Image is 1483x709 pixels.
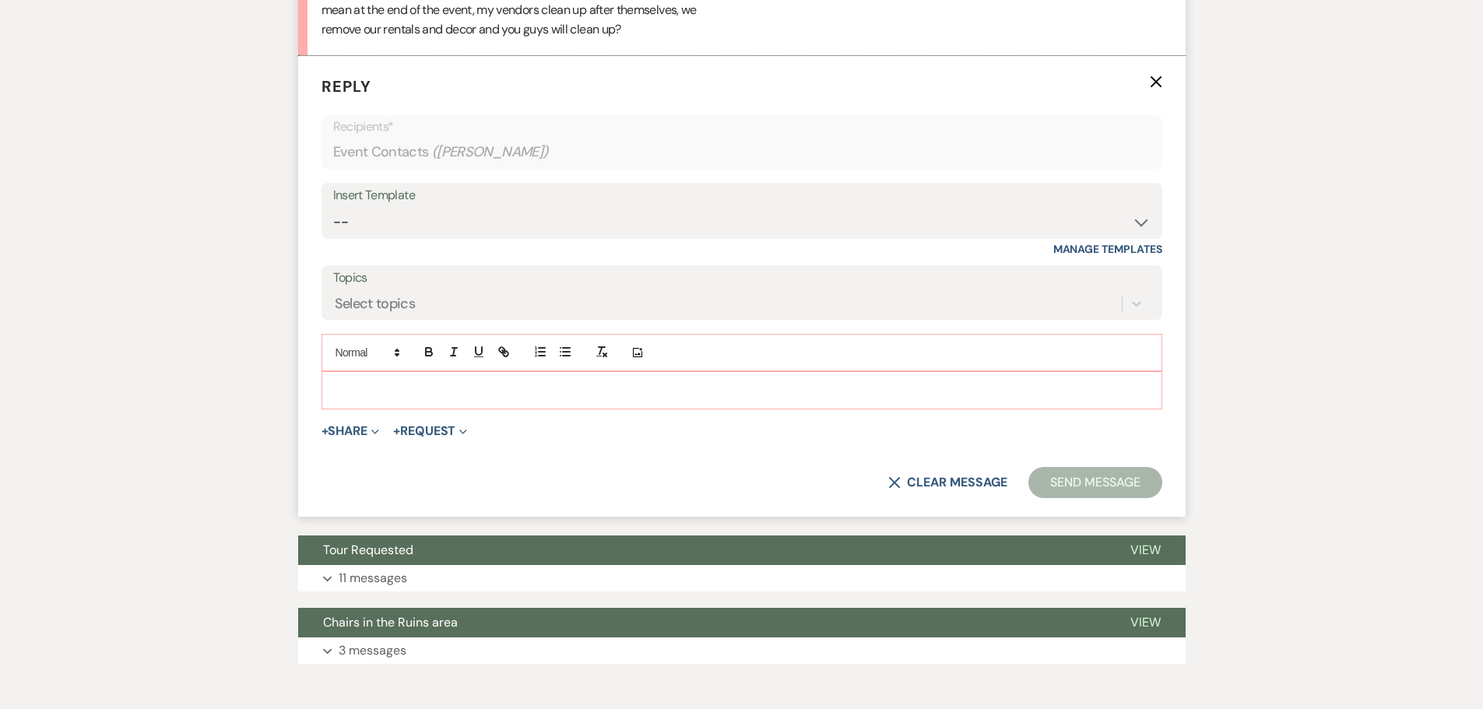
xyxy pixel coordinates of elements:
[322,425,380,437] button: Share
[322,76,371,97] span: Reply
[393,425,400,437] span: +
[298,535,1105,565] button: Tour Requested
[888,476,1007,489] button: Clear message
[1105,535,1186,565] button: View
[323,614,458,630] span: Chairs in the Ruins area
[1028,467,1161,498] button: Send Message
[298,637,1186,664] button: 3 messages
[339,641,406,661] p: 3 messages
[1053,242,1162,256] a: Manage Templates
[333,117,1151,137] p: Recipients*
[393,425,467,437] button: Request
[1130,542,1161,558] span: View
[339,568,407,588] p: 11 messages
[333,137,1151,167] div: Event Contacts
[322,425,329,437] span: +
[432,142,549,163] span: ( [PERSON_NAME] )
[335,293,416,314] div: Select topics
[1130,614,1161,630] span: View
[333,184,1151,207] div: Insert Template
[333,267,1151,290] label: Topics
[298,608,1105,637] button: Chairs in the Ruins area
[298,565,1186,591] button: 11 messages
[323,542,413,558] span: Tour Requested
[1105,608,1186,637] button: View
